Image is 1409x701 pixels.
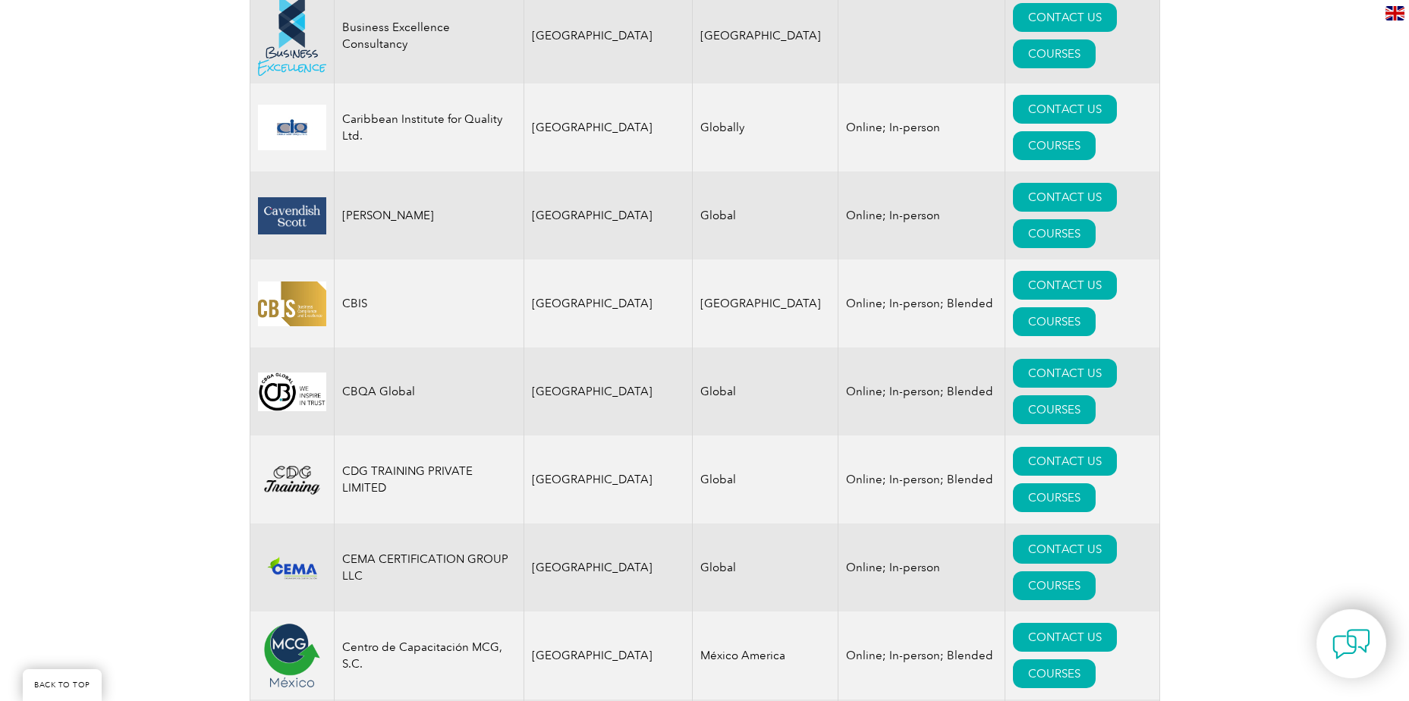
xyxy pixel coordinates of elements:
[693,611,838,699] td: México America
[524,523,693,611] td: [GEOGRAPHIC_DATA]
[1013,95,1117,124] a: CONTACT US
[1013,659,1096,688] a: COURSES
[1013,131,1096,160] a: COURSES
[693,83,838,171] td: Globally
[258,551,326,585] img: f4e4f87f-e3f1-ee11-904b-002248931104-logo.png
[334,611,524,699] td: Centro de Capacitación MCG, S.C.
[524,611,693,699] td: [GEOGRAPHIC_DATA]
[524,83,693,171] td: [GEOGRAPHIC_DATA]
[1013,483,1096,512] a: COURSES
[258,281,326,326] img: 07dbdeaf-5408-eb11-a813-000d3ae11abd-logo.jpg
[524,347,693,435] td: [GEOGRAPHIC_DATA]
[334,523,524,611] td: CEMA CERTIFICATION GROUP LLC
[1013,219,1096,248] a: COURSES
[334,171,524,259] td: [PERSON_NAME]
[1013,395,1096,424] a: COURSES
[258,105,326,150] img: d6ccebca-6c76-ed11-81ab-0022481565fd-logo.jpg
[693,435,838,523] td: Global
[23,669,102,701] a: BACK TO TOP
[1013,571,1096,600] a: COURSES
[524,435,693,523] td: [GEOGRAPHIC_DATA]
[334,259,524,347] td: CBIS
[838,259,1005,347] td: Online; In-person; Blended
[693,259,838,347] td: [GEOGRAPHIC_DATA]
[693,523,838,611] td: Global
[1013,623,1117,652] a: CONTACT US
[524,259,693,347] td: [GEOGRAPHIC_DATA]
[838,83,1005,171] td: Online; In-person
[334,83,524,171] td: Caribbean Institute for Quality Ltd.
[1013,39,1096,68] a: COURSES
[258,197,326,234] img: 58800226-346f-eb11-a812-00224815377e-logo.png
[334,347,524,435] td: CBQA Global
[258,621,326,690] img: 21edb52b-d01a-eb11-a813-000d3ae11abd-logo.png
[838,523,1005,611] td: Online; In-person
[1013,271,1117,300] a: CONTACT US
[334,435,524,523] td: CDG TRAINING PRIVATE LIMITED
[1013,183,1117,212] a: CONTACT US
[838,171,1005,259] td: Online; In-person
[524,171,693,259] td: [GEOGRAPHIC_DATA]
[838,611,1005,699] td: Online; In-person; Blended
[1385,6,1404,20] img: en
[258,373,326,411] img: 6f6ba32e-03e9-eb11-bacb-00224814b282-logo.png
[1013,3,1117,32] a: CONTACT US
[693,171,838,259] td: Global
[838,435,1005,523] td: Online; In-person; Blended
[1332,625,1370,663] img: contact-chat.png
[693,347,838,435] td: Global
[1013,447,1117,476] a: CONTACT US
[838,347,1005,435] td: Online; In-person; Blended
[1013,535,1117,564] a: CONTACT US
[1013,359,1117,388] a: CONTACT US
[258,461,326,499] img: 25ebede5-885b-ef11-bfe3-000d3ad139cf-logo.png
[1013,307,1096,336] a: COURSES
